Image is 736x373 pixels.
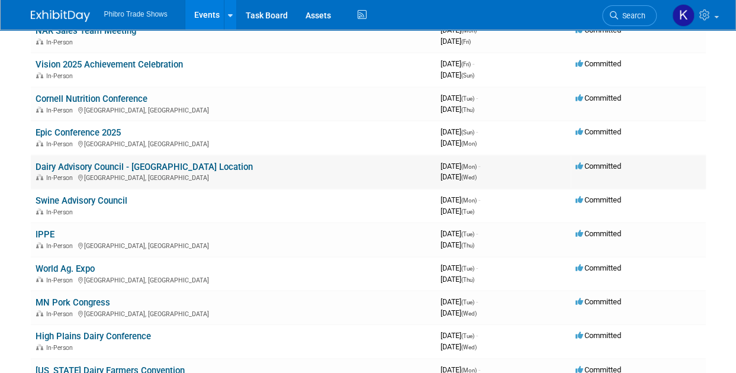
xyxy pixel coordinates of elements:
[441,342,477,351] span: [DATE]
[441,37,471,46] span: [DATE]
[461,197,477,204] span: (Mon)
[36,310,43,316] img: In-Person Event
[36,174,43,180] img: In-Person Event
[441,172,477,181] span: [DATE]
[46,242,76,250] span: In-Person
[441,127,478,136] span: [DATE]
[36,172,431,182] div: [GEOGRAPHIC_DATA], [GEOGRAPHIC_DATA]
[36,195,127,206] a: Swine Advisory Council
[36,297,110,308] a: MN Pork Congress
[36,94,147,104] a: Cornell Nutrition Conference
[618,11,645,20] span: Search
[441,70,474,79] span: [DATE]
[576,229,621,238] span: Committed
[36,208,43,214] img: In-Person Event
[461,344,477,351] span: (Wed)
[104,10,168,18] span: Phibro Trade Shows
[576,263,621,272] span: Committed
[602,5,657,26] a: Search
[461,208,474,215] span: (Tue)
[441,195,480,204] span: [DATE]
[36,344,43,350] img: In-Person Event
[461,265,474,272] span: (Tue)
[476,94,478,102] span: -
[31,10,90,22] img: ExhibitDay
[461,140,477,147] span: (Mon)
[46,38,76,46] span: In-Person
[461,276,474,283] span: (Thu)
[461,107,474,113] span: (Thu)
[576,59,621,68] span: Committed
[36,25,136,36] a: NAR Sales Team Meeting
[576,162,621,171] span: Committed
[36,229,54,240] a: IPPE
[36,331,151,342] a: High Plains Dairy Conference
[576,297,621,306] span: Committed
[441,308,477,317] span: [DATE]
[36,275,431,284] div: [GEOGRAPHIC_DATA], [GEOGRAPHIC_DATA]
[476,229,478,238] span: -
[441,94,478,102] span: [DATE]
[441,162,480,171] span: [DATE]
[461,242,474,249] span: (Thu)
[46,140,76,148] span: In-Person
[441,105,474,114] span: [DATE]
[441,331,478,340] span: [DATE]
[46,107,76,114] span: In-Person
[476,331,478,340] span: -
[672,4,695,27] img: Karol Ehmen
[441,240,474,249] span: [DATE]
[461,333,474,339] span: (Tue)
[441,207,474,216] span: [DATE]
[36,107,43,112] img: In-Person Event
[461,95,474,102] span: (Tue)
[478,195,480,204] span: -
[36,276,43,282] img: In-Person Event
[46,276,76,284] span: In-Person
[36,127,121,138] a: Epic Conference 2025
[36,308,431,318] div: [GEOGRAPHIC_DATA], [GEOGRAPHIC_DATA]
[46,174,76,182] span: In-Person
[461,27,477,34] span: (Mon)
[476,263,478,272] span: -
[36,59,183,70] a: Vision 2025 Achievement Celebration
[441,139,477,147] span: [DATE]
[441,275,474,284] span: [DATE]
[576,195,621,204] span: Committed
[441,229,478,238] span: [DATE]
[461,299,474,306] span: (Tue)
[461,174,477,181] span: (Wed)
[478,162,480,171] span: -
[46,344,76,352] span: In-Person
[36,139,431,148] div: [GEOGRAPHIC_DATA], [GEOGRAPHIC_DATA]
[46,310,76,318] span: In-Person
[36,140,43,146] img: In-Person Event
[476,297,478,306] span: -
[461,310,477,317] span: (Wed)
[461,231,474,237] span: (Tue)
[461,163,477,170] span: (Mon)
[441,297,478,306] span: [DATE]
[576,331,621,340] span: Committed
[473,59,474,68] span: -
[476,127,478,136] span: -
[461,61,471,67] span: (Fri)
[36,38,43,44] img: In-Person Event
[36,72,43,78] img: In-Person Event
[46,72,76,80] span: In-Person
[576,94,621,102] span: Committed
[36,242,43,248] img: In-Person Event
[46,208,76,216] span: In-Person
[576,127,621,136] span: Committed
[441,59,474,68] span: [DATE]
[36,263,95,274] a: World Ag. Expo
[441,263,478,272] span: [DATE]
[36,105,431,114] div: [GEOGRAPHIC_DATA], [GEOGRAPHIC_DATA]
[461,129,474,136] span: (Sun)
[461,72,474,79] span: (Sun)
[461,38,471,45] span: (Fri)
[36,162,253,172] a: Dairy Advisory Council - [GEOGRAPHIC_DATA] Location
[36,240,431,250] div: [GEOGRAPHIC_DATA], [GEOGRAPHIC_DATA]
